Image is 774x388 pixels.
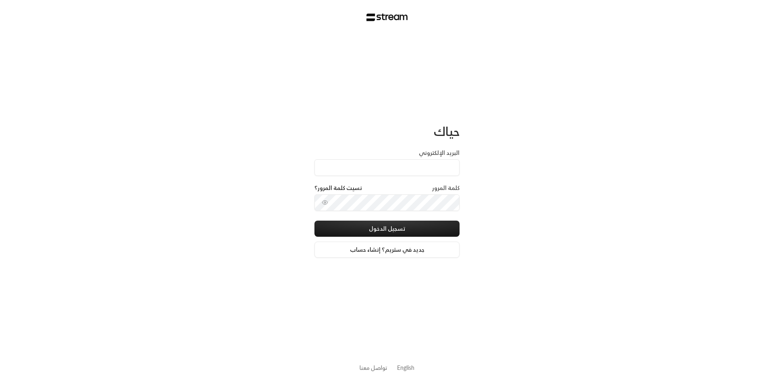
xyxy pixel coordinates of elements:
[434,121,460,142] span: حياك
[314,242,460,258] a: جديد في ستريم؟ إنشاء حساب
[419,149,460,157] label: البريد الإلكتروني
[366,13,408,21] img: Stream Logo
[360,363,387,372] button: تواصل معنا
[318,196,331,209] button: toggle password visibility
[314,184,362,192] a: نسيت كلمة المرور؟
[397,360,414,375] a: English
[432,184,460,192] label: كلمة المرور
[360,363,387,373] a: تواصل معنا
[314,221,460,237] button: تسجيل الدخول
